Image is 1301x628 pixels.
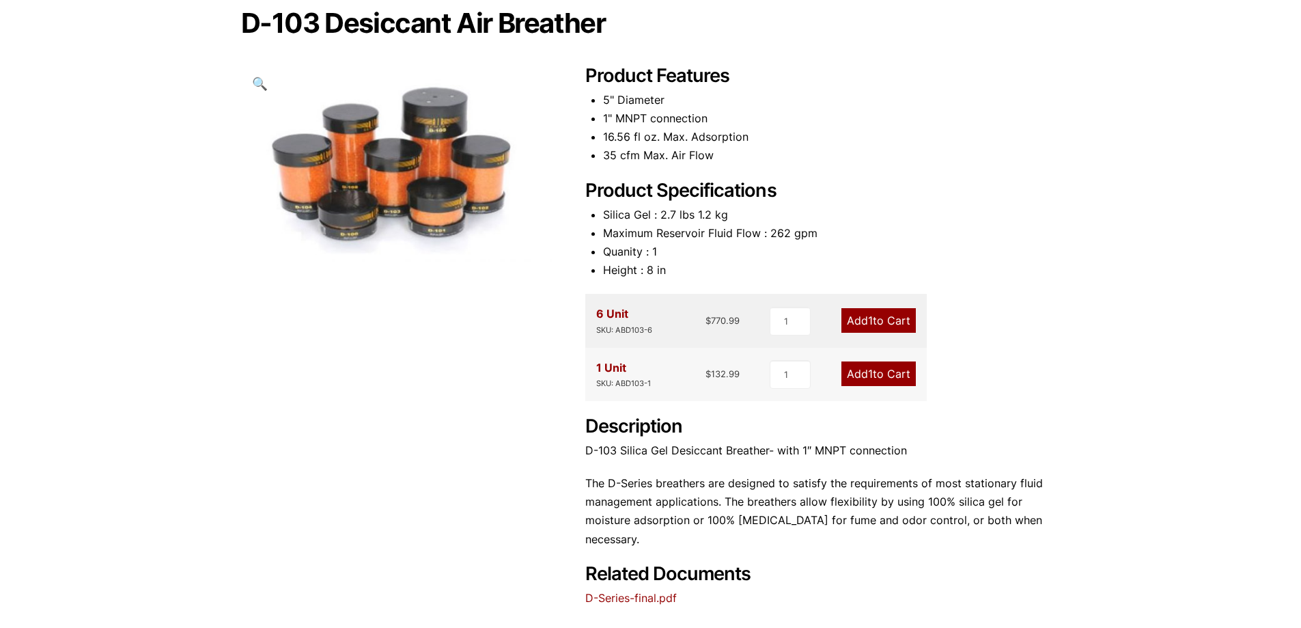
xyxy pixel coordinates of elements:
span: 1 [868,314,873,327]
span: $ [705,315,711,326]
span: 🔍 [252,76,268,91]
div: 1 Unit [596,359,651,390]
h2: Product Features [585,65,1061,87]
h2: Description [585,415,1061,438]
div: 6 Unit [596,305,652,336]
a: Add1to Cart [841,308,916,333]
p: D-103 Silica Gel Desiccant Breather- with 1″ MNPT connection [585,441,1061,460]
span: 1 [868,367,873,381]
p: The D-Series breathers are designed to satisfy the requirements of most stationary fluid manageme... [585,474,1061,549]
li: Height : 8 in [603,261,1061,279]
a: D-Series-final.pdf [585,591,677,605]
li: 35 cfm Max. Air Flow [603,146,1061,165]
li: 16.56 fl oz. Max. Adsorption [603,128,1061,146]
h1: D-103 Desiccant Air Breather [241,9,1061,38]
li: 5" Diameter [603,91,1061,109]
a: View full-screen image gallery [241,65,279,103]
li: Silica Gel : 2.7 lbs 1.2 kg [603,206,1061,224]
bdi: 770.99 [705,315,740,326]
bdi: 132.99 [705,368,740,379]
div: SKU: ABD103-1 [596,377,651,390]
li: Maximum Reservoir Fluid Flow : 262 gpm [603,224,1061,243]
span: $ [705,368,711,379]
div: SKU: ABD103-6 [596,324,652,337]
a: Add1to Cart [841,361,916,386]
li: 1" MNPT connection [603,109,1061,128]
li: Quanity : 1 [603,243,1061,261]
h2: Product Specifications [585,180,1061,202]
